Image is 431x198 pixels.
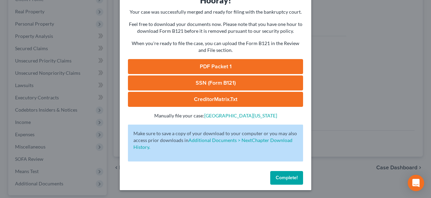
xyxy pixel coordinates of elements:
div: Open Intercom Messenger [408,175,424,191]
a: SSN (Form B121) [128,75,303,90]
p: When you're ready to file the case, you can upload the Form B121 in the Review and File section. [128,40,303,54]
button: Complete! [270,171,303,185]
p: Make sure to save a copy of your download to your computer or you may also access prior downloads in [133,130,298,151]
span: Complete! [276,175,298,181]
a: CreditorMatrix.txt [128,92,303,107]
p: Your case was successfully merged and ready for filing with the bankruptcy court. [128,9,303,15]
a: Additional Documents > NextChapter Download History. [133,137,292,150]
a: PDF Packet 1 [128,59,303,74]
a: [GEOGRAPHIC_DATA][US_STATE] [204,113,277,118]
p: Manually file your case: [128,112,303,119]
p: Feel free to download your documents now. Please note that you have one hour to download Form B12... [128,21,303,34]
